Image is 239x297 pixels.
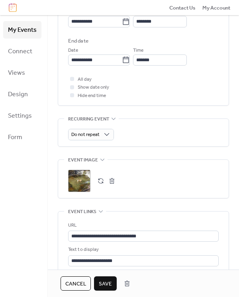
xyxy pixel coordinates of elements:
[3,85,41,103] a: Design
[3,21,41,39] a: My Events
[68,170,90,192] div: ;
[68,115,109,123] span: Recurring event
[3,43,41,60] a: Connect
[68,156,98,164] span: Event image
[94,276,117,291] button: Save
[9,3,17,12] img: logo
[78,92,106,100] span: Hide end time
[78,76,92,83] span: All day
[8,131,22,144] span: Form
[68,47,78,54] span: Date
[8,88,28,101] span: Design
[8,45,32,58] span: Connect
[8,67,25,80] span: Views
[3,107,41,124] a: Settings
[3,64,41,82] a: Views
[133,47,143,54] span: Time
[8,24,37,37] span: My Events
[78,83,109,91] span: Show date only
[202,4,230,12] a: My Account
[99,280,112,288] span: Save
[3,128,41,146] a: Form
[8,110,32,122] span: Settings
[68,221,217,229] div: URL
[65,280,86,288] span: Cancel
[61,276,91,291] button: Cancel
[68,246,217,254] div: Text to display
[169,4,196,12] a: Contact Us
[68,37,88,45] div: End date
[68,208,96,215] span: Event links
[71,130,100,139] span: Do not repeat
